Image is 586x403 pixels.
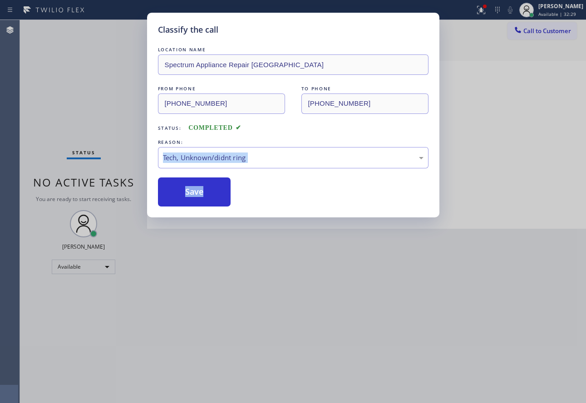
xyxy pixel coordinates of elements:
[158,125,182,131] span: Status:
[163,152,423,163] div: Tech, Unknown/didnt ring
[301,84,428,93] div: TO PHONE
[158,93,285,114] input: From phone
[158,24,218,36] h5: Classify the call
[188,124,241,131] span: COMPLETED
[158,45,428,54] div: LOCATION NAME
[158,177,231,206] button: Save
[158,84,285,93] div: FROM PHONE
[301,93,428,114] input: To phone
[158,138,428,147] div: REASON:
